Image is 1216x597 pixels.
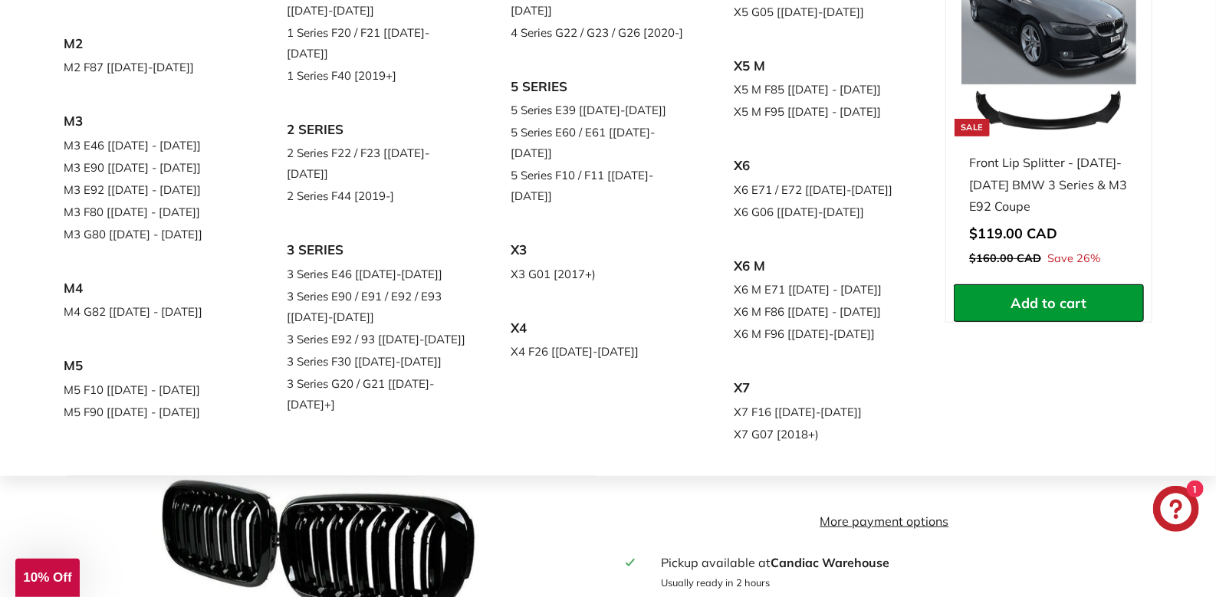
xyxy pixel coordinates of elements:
[511,263,692,285] a: X3 G01 [2017+)
[969,225,1057,242] span: $119.00 CAD
[511,164,692,207] a: 5 Series F10 / F11 [[DATE]-[DATE]]
[64,353,245,379] a: M5
[969,152,1129,218] div: Front Lip Splitter - [DATE]-[DATE] BMW 3 Series & M3 E92 Coupe
[64,223,245,245] a: M3 G80 [[DATE] - [DATE]]
[288,372,468,415] a: 3 Series G20 / G21 [[DATE]-[DATE]+]
[288,285,468,328] a: 3 Series E90 / E91 / E92 / E93 [[DATE]-[DATE]]
[735,376,915,401] a: X7
[64,201,245,223] a: M3 F80 [[DATE] - [DATE]]
[511,340,692,362] a: X4 F26 [[DATE]-[DATE]]
[288,142,468,185] a: 2 Series F22 / F23 [[DATE]-[DATE]]
[735,153,915,179] a: X6
[735,323,915,345] a: X6 M F96 [[DATE]-[DATE]]
[735,100,915,123] a: X5 M F95 [[DATE] - [DATE]]
[735,78,915,100] a: X5 M F85 [[DATE] - [DATE]]
[735,179,915,201] a: X6 E71 / E72 [[DATE]-[DATE]]
[64,379,245,401] a: M5 F10 [[DATE] - [DATE]]
[288,350,468,372] a: 3 Series F30 [[DATE]-[DATE]]
[735,1,915,23] a: X5 G05 [[DATE]-[DATE]]
[288,238,468,263] a: 3 SERIES
[15,559,80,597] div: 10% Off
[288,64,468,87] a: 1 Series F40 [2019+]
[64,31,245,57] a: M2
[288,263,468,285] a: 3 Series E46 [[DATE]-[DATE]]
[735,54,915,79] a: X5 M
[735,423,915,445] a: X7 G07 [2018+)
[511,21,692,44] a: 4 Series G22 / G23 / G26 [2020-]
[1011,294,1087,312] span: Add to cart
[1149,486,1204,536] inbox-online-store-chat: Shopify online store chat
[511,238,692,263] a: X3
[616,512,1152,530] a: More payment options
[23,570,71,585] span: 10% Off
[64,109,245,134] a: M3
[64,276,245,301] a: M4
[511,74,692,100] a: 5 SERIES
[64,179,245,201] a: M3 E92 [[DATE] - [DATE]]
[954,284,1144,323] button: Add to cart
[735,201,915,223] a: X6 G06 [[DATE]-[DATE]]
[64,401,245,423] a: M5 F90 [[DATE] - [DATE]]
[511,99,692,121] a: 5 Series E39 [[DATE]-[DATE]]
[511,316,692,341] a: X4
[661,576,1143,590] p: Usually ready in 2 hours
[64,156,245,179] a: M3 E90 [[DATE] - [DATE]]
[1047,249,1100,269] span: Save 26%
[735,278,915,300] a: X6 M E71 [[DATE] - [DATE]]
[64,300,245,323] a: M4 G82 [[DATE] - [DATE]]
[661,553,1143,572] div: Pickup available at
[64,134,245,156] a: M3 E46 [[DATE] - [DATE]]
[288,328,468,350] a: 3 Series E92 / 93 [[DATE]-[DATE]]
[735,401,915,423] a: X7 F16 [[DATE]-[DATE]]
[288,21,468,64] a: 1 Series F20 / F21 [[DATE]-[DATE]]
[511,121,692,164] a: 5 Series E60 / E61 [[DATE]-[DATE]]
[735,254,915,279] a: X6 M
[969,251,1041,265] span: $160.00 CAD
[735,300,915,323] a: X6 M F86 [[DATE] - [DATE]]
[288,117,468,143] a: 2 SERIES
[64,56,245,78] a: M2 F87 [[DATE]-[DATE]]
[771,555,889,570] strong: Candiac Warehouse
[955,119,990,136] div: Sale
[288,185,468,207] a: 2 Series F44 [2019-]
